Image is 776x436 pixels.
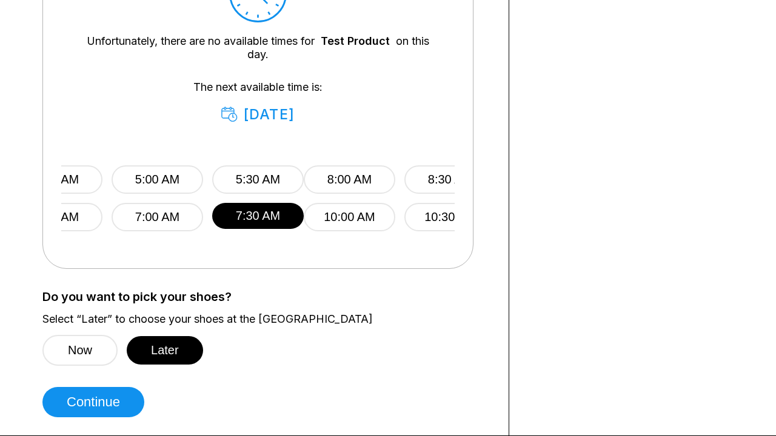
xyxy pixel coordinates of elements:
button: 7:30 AM [212,203,304,229]
button: Later [127,336,203,365]
button: 5:30 AM [212,165,304,194]
div: [DATE] [221,106,295,123]
button: 8:30 AM [404,165,496,194]
div: Unfortunately, there are no available times for on this day. [79,35,436,61]
button: 5:00 AM [112,165,203,194]
div: The next available time is: [79,81,436,123]
label: Do you want to pick your shoes? [42,290,490,303]
button: 10:30 AM [404,203,496,231]
button: Continue [42,387,144,417]
label: Select “Later” to choose your shoes at the [GEOGRAPHIC_DATA] [42,312,490,326]
button: 8:00 AM [304,165,395,194]
button: 7:00 AM [112,203,203,231]
button: Now [42,335,118,366]
a: Test Product [321,35,390,47]
button: 10:00 AM [304,203,395,231]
